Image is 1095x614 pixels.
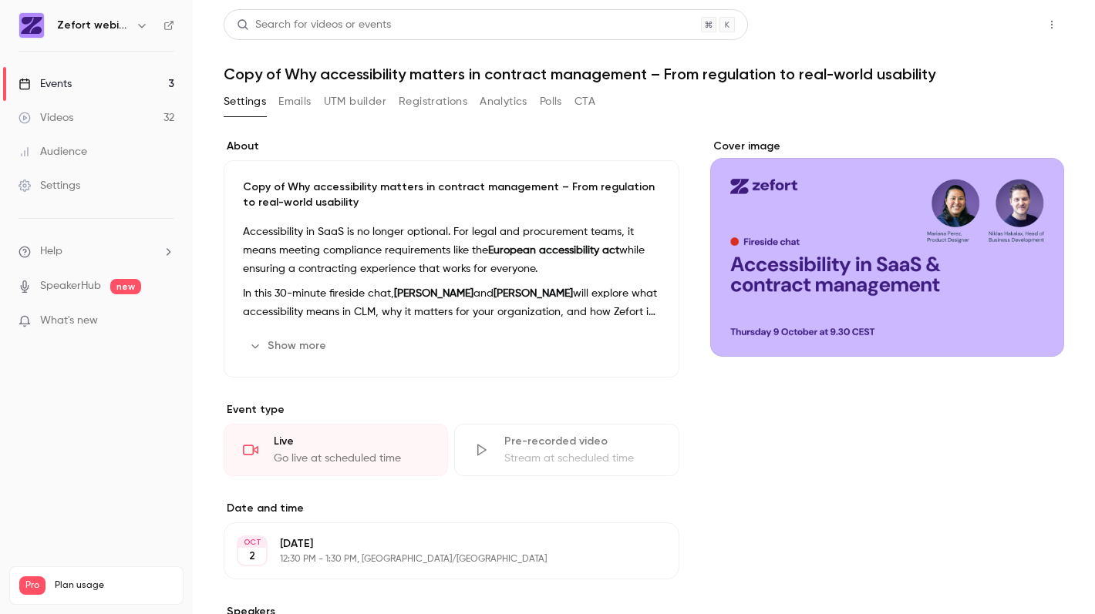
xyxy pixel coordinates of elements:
[156,314,174,328] iframe: Noticeable Trigger
[243,284,660,321] p: In this 30-minute fireside chat, and will explore what accessibility means in CLM, why it matters...
[280,536,598,552] p: [DATE]
[399,89,467,114] button: Registrations
[710,139,1064,154] label: Cover image
[710,139,1064,357] section: Cover image
[540,89,562,114] button: Polls
[238,537,266,548] div: OCT
[40,313,98,329] span: What's new
[224,402,679,418] p: Event type
[224,501,679,516] label: Date and time
[19,243,174,260] li: help-dropdown-opener
[966,9,1027,40] button: Share
[224,65,1064,83] h1: Copy of Why accessibility matters in contract management – From regulation to real-world usability
[574,89,595,114] button: CTA
[243,223,660,278] p: Accessibility in SaaS is no longer optional. For legal and procurement teams, it means meeting co...
[504,434,659,449] div: Pre-recorded video
[19,178,80,193] div: Settings
[237,17,391,33] div: Search for videos or events
[494,288,573,299] strong: [PERSON_NAME]
[504,451,659,466] div: Stream at scheduled time
[249,549,255,564] p: 2
[19,576,45,595] span: Pro
[224,89,266,114] button: Settings
[19,13,44,38] img: Zefort webinars
[274,451,429,466] div: Go live at scheduled time
[224,139,679,154] label: About
[110,279,141,294] span: new
[55,579,174,592] span: Plan usage
[274,434,429,449] div: Live
[324,89,386,114] button: UTM builder
[243,334,335,358] button: Show more
[278,89,311,114] button: Emails
[19,76,72,92] div: Events
[488,245,619,256] strong: European accessibility act
[224,424,448,476] div: LiveGo live at scheduled time
[243,180,660,210] p: Copy of Why accessibility matters in contract management – From regulation to real-world usability
[40,278,101,294] a: SpeakerHub
[57,18,130,33] h6: Zefort webinars
[19,110,73,126] div: Videos
[40,243,62,260] span: Help
[280,553,598,565] p: 12:30 PM - 1:30 PM, [GEOGRAPHIC_DATA]/[GEOGRAPHIC_DATA]
[394,288,473,299] strong: [PERSON_NAME]
[19,144,87,159] div: Audience
[454,424,679,476] div: Pre-recorded videoStream at scheduled time
[480,89,527,114] button: Analytics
